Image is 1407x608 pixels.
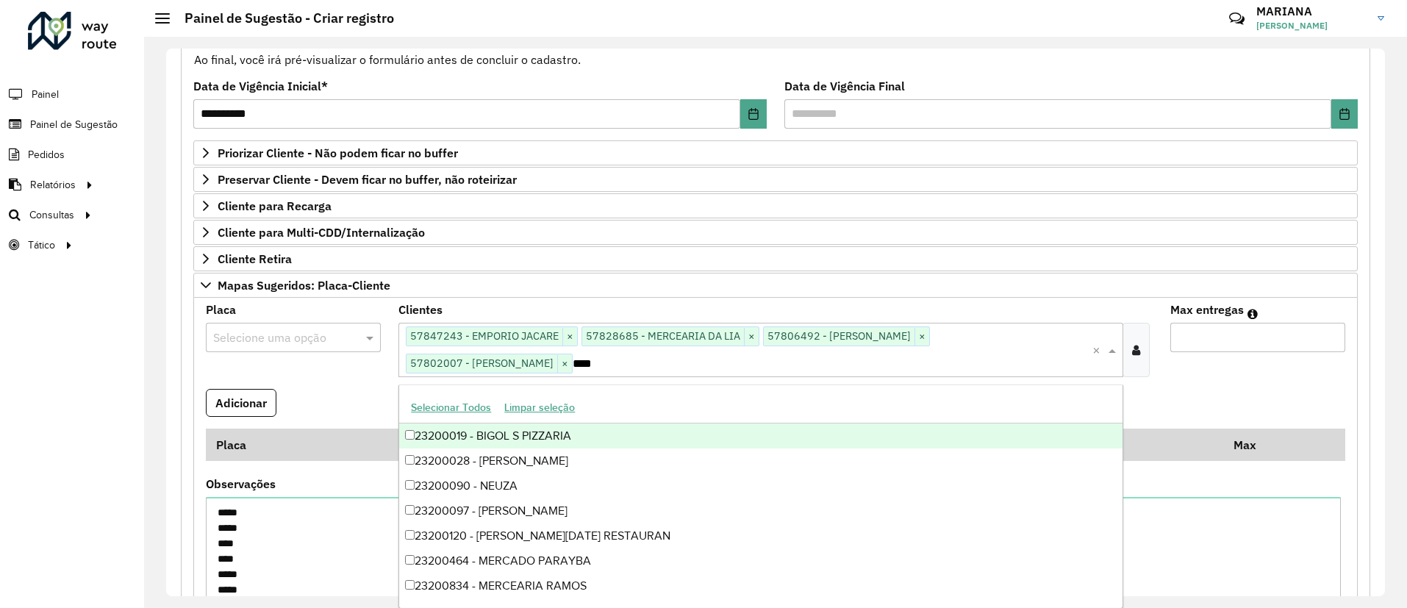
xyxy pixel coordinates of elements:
[1247,308,1258,320] em: Máximo de clientes que serão colocados na mesma rota com os clientes informados
[28,237,55,253] span: Tático
[193,220,1358,245] a: Cliente para Multi-CDD/Internalização
[218,174,517,185] span: Preservar Cliente - Devem ficar no buffer, não roteirizar
[744,328,759,346] span: ×
[218,147,458,159] span: Priorizar Cliente - Não podem ficar no buffer
[562,328,577,346] span: ×
[399,423,1122,448] div: 23200019 - BIGOL S PIZZARIA
[170,10,394,26] h2: Painel de Sugestão - Criar registro
[740,99,767,129] button: Choose Date
[1224,429,1283,460] th: Max
[1170,301,1244,318] label: Max entregas
[398,301,443,318] label: Clientes
[193,77,328,95] label: Data de Vigência Inicial
[1092,341,1105,359] span: Clear all
[399,548,1122,573] div: 23200464 - MERCADO PARAYBA
[30,117,118,132] span: Painel de Sugestão
[557,355,572,373] span: ×
[193,273,1358,298] a: Mapas Sugeridos: Placa-Cliente
[32,87,59,102] span: Painel
[407,354,557,372] span: 57802007 - [PERSON_NAME]
[29,207,74,223] span: Consultas
[206,429,402,460] th: Placa
[404,396,498,419] button: Selecionar Todos
[582,327,744,345] span: 57828685 - MERCEARIA DA LIA
[399,498,1122,523] div: 23200097 - [PERSON_NAME]
[399,448,1122,473] div: 23200028 - [PERSON_NAME]
[193,246,1358,271] a: Cliente Retira
[218,226,425,238] span: Cliente para Multi-CDD/Internalização
[218,253,292,265] span: Cliente Retira
[1256,19,1367,32] span: [PERSON_NAME]
[218,279,390,291] span: Mapas Sugeridos: Placa-Cliente
[407,327,562,345] span: 57847243 - EMPORIO JACARE
[206,389,276,417] button: Adicionar
[193,167,1358,192] a: Preservar Cliente - Devem ficar no buffer, não roteirizar
[218,200,332,212] span: Cliente para Recarga
[399,523,1122,548] div: 23200120 - [PERSON_NAME][DATE] RESTAURAN
[30,177,76,193] span: Relatórios
[399,573,1122,598] div: 23200834 - MERCEARIA RAMOS
[764,327,914,345] span: 57806492 - [PERSON_NAME]
[193,193,1358,218] a: Cliente para Recarga
[28,147,65,162] span: Pedidos
[784,77,905,95] label: Data de Vigência Final
[399,473,1122,498] div: 23200090 - NEUZA
[914,328,929,346] span: ×
[1331,99,1358,129] button: Choose Date
[206,475,276,493] label: Observações
[206,301,236,318] label: Placa
[498,396,581,419] button: Limpar seleção
[1221,3,1253,35] a: Contato Rápido
[193,140,1358,165] a: Priorizar Cliente - Não podem ficar no buffer
[1256,4,1367,18] h3: MARIANA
